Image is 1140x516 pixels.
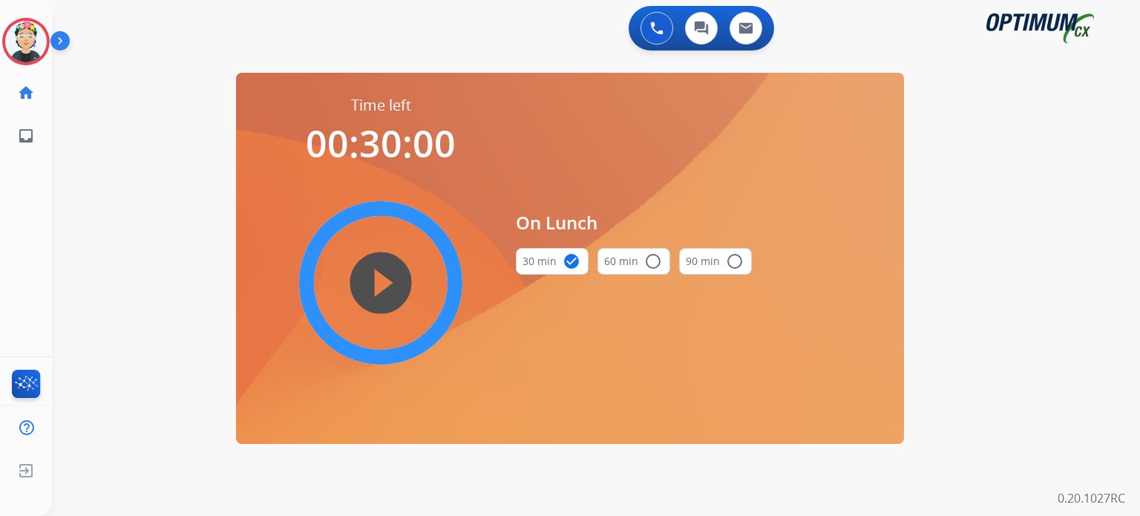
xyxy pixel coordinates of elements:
[679,248,752,275] button: 90 min
[516,248,589,275] button: 30 min
[597,248,670,275] button: 60 min
[17,127,35,145] mat-icon: inbox
[372,274,390,292] mat-icon: play_circle_filled
[726,252,744,270] mat-icon: radio_button_unchecked
[644,252,662,270] mat-icon: radio_button_unchecked
[351,95,411,116] span: Time left
[5,21,47,62] img: avatar
[516,209,752,236] span: On Lunch
[1058,489,1125,507] p: 0.20.1027RC
[17,84,35,102] mat-icon: home
[563,252,580,270] mat-icon: check_circle
[306,118,456,169] span: 00:30:00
